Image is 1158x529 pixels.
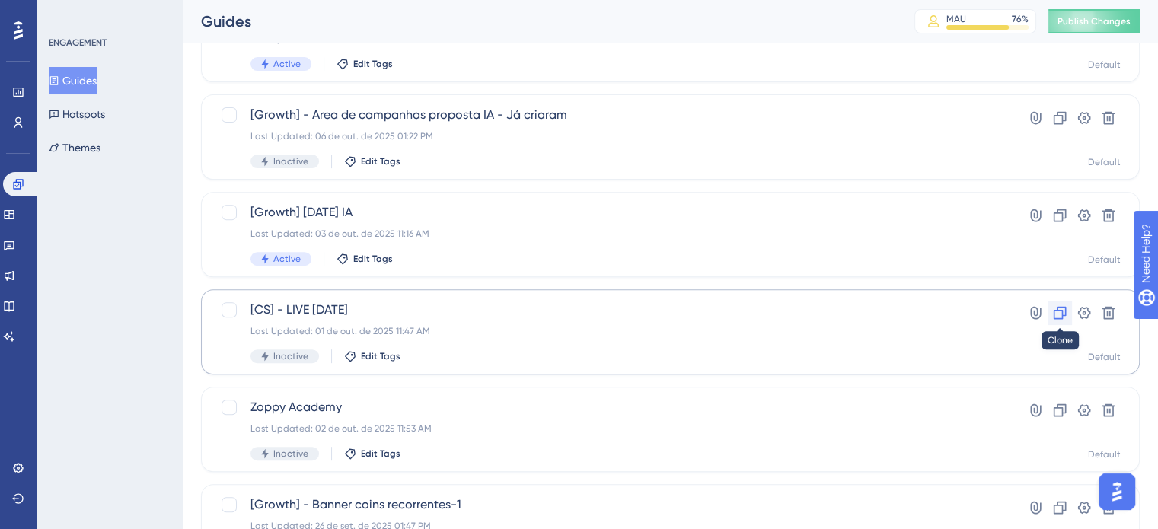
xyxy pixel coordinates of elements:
span: Inactive [273,155,308,167]
iframe: UserGuiding AI Assistant Launcher [1094,469,1140,515]
span: Edit Tags [361,350,400,362]
div: Default [1088,253,1121,266]
div: Last Updated: 01 de out. de 2025 11:47 AM [250,325,968,337]
div: MAU [946,13,966,25]
span: [Growth] - Banner coins recorrentes-1 [250,496,968,514]
span: Edit Tags [353,58,393,70]
div: 76 % [1012,13,1029,25]
button: Edit Tags [337,58,393,70]
div: Default [1088,59,1121,71]
span: Edit Tags [361,155,400,167]
div: Default [1088,156,1121,168]
div: Last Updated: 03 de out. de 2025 11:16 AM [250,228,968,240]
button: Hotspots [49,100,105,128]
span: [Growth] [DATE] IA [250,203,968,221]
span: Active [273,58,301,70]
button: Edit Tags [337,253,393,265]
span: Active [273,253,301,265]
button: Edit Tags [344,155,400,167]
span: Need Help? [36,4,95,22]
span: Zoppy Academy [250,398,968,416]
div: Default [1088,351,1121,363]
span: [CS] - LIVE [DATE] [250,301,968,319]
span: Publish Changes [1058,15,1131,27]
div: ENGAGEMENT [49,37,107,49]
div: Last Updated: 06 de out. de 2025 01:22 PM [250,130,968,142]
button: Edit Tags [344,448,400,460]
button: Edit Tags [344,350,400,362]
button: Publish Changes [1048,9,1140,33]
span: Edit Tags [361,448,400,460]
span: Inactive [273,350,308,362]
div: Guides [201,11,876,32]
button: Guides [49,67,97,94]
span: Edit Tags [353,253,393,265]
span: Inactive [273,448,308,460]
div: Last Updated: 02 de out. de 2025 11:53 AM [250,422,968,435]
div: Default [1088,448,1121,460]
button: Themes [49,134,100,161]
span: [Growth] - Area de campanhas proposta IA - Já criaram [250,106,968,124]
